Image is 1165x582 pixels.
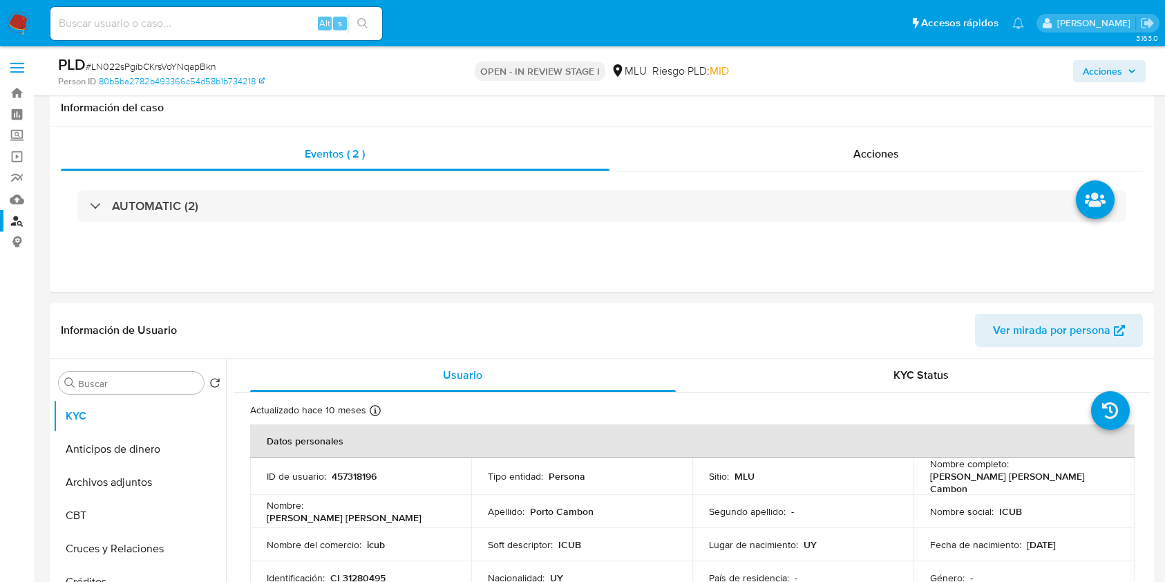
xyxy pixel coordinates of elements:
span: Acciones [853,146,899,162]
p: [PERSON_NAME] [PERSON_NAME] Cambon [930,470,1112,495]
p: ICUB [558,538,581,551]
span: Usuario [443,367,482,383]
button: KYC [53,400,226,433]
h1: Información del caso [61,101,1143,115]
button: Acciones [1073,60,1146,82]
p: ID de usuario : [267,470,326,482]
p: Actualizado hace 10 meses [250,404,366,417]
p: MLU [735,470,755,482]
div: MLU [611,64,647,79]
p: ICUB [999,505,1022,518]
p: ximena.felix@mercadolibre.com [1057,17,1135,30]
span: KYC Status [893,367,949,383]
b: Person ID [58,75,96,88]
div: AUTOMATIC (2) [77,190,1126,222]
p: Nombre social : [930,505,994,518]
p: Lugar de nacimiento : [709,538,798,551]
p: UY [804,538,817,551]
a: Salir [1140,16,1155,30]
span: Riesgo PLD: [652,64,729,79]
p: 457318196 [332,470,377,482]
p: [PERSON_NAME] [PERSON_NAME] [267,511,422,524]
button: CBT [53,499,226,532]
input: Buscar usuario o caso... [50,15,382,32]
p: Nombre : [267,499,303,511]
p: Porto Cambon [530,505,594,518]
span: MID [710,63,729,79]
p: OPEN - IN REVIEW STAGE I [475,62,605,81]
p: - [791,505,794,518]
span: Acciones [1083,60,1122,82]
p: icub [367,538,385,551]
h1: Información de Usuario [61,323,177,337]
a: Notificaciones [1012,17,1024,29]
button: Archivos adjuntos [53,466,226,499]
button: Volver al orden por defecto [209,377,220,393]
button: Anticipos de dinero [53,433,226,466]
span: s [338,17,342,30]
p: [DATE] [1027,538,1056,551]
p: Sitio : [709,470,729,482]
a: 80b5ba2782b493366c54d58b1b734218 [99,75,265,88]
span: Alt [319,17,330,30]
p: Tipo entidad : [488,470,543,482]
button: search-icon [348,14,377,33]
input: Buscar [78,377,198,390]
p: Nombre del comercio : [267,538,361,551]
span: Ver mirada por persona [993,314,1110,347]
th: Datos personales [250,424,1135,458]
button: Ver mirada por persona [975,314,1143,347]
p: Apellido : [488,505,524,518]
span: Accesos rápidos [921,16,998,30]
span: # LN022sPgibCKrsVoYNqapBkn [86,59,216,73]
button: Cruces y Relaciones [53,532,226,565]
h3: AUTOMATIC (2) [112,198,198,214]
b: PLD [58,53,86,75]
p: Nombre completo : [930,458,1009,470]
span: Eventos ( 2 ) [305,146,365,162]
p: Persona [549,470,585,482]
button: Buscar [64,377,75,388]
p: Soft descriptor : [488,538,553,551]
p: Segundo apellido : [709,505,786,518]
p: Fecha de nacimiento : [930,538,1021,551]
